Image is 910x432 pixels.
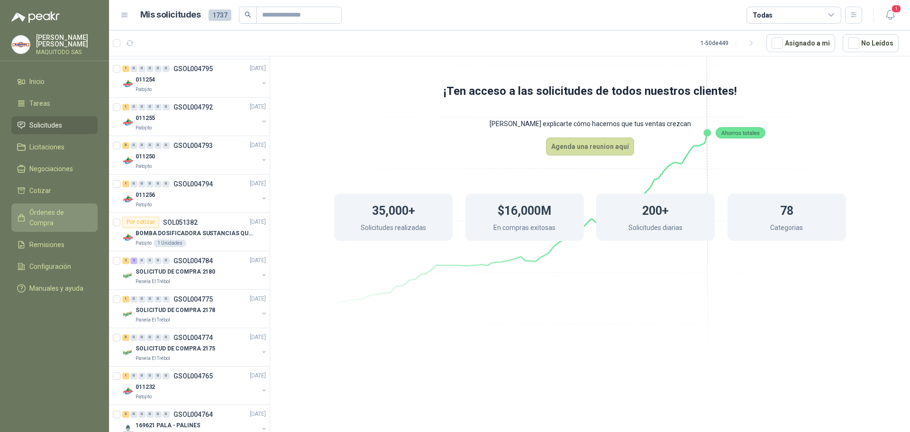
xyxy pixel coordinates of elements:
div: 0 [155,181,162,187]
p: [DATE] [250,294,266,303]
img: Company Logo [122,347,134,358]
div: 0 [138,334,146,341]
p: GSOL004765 [173,373,213,379]
span: 1737 [209,9,231,21]
img: Company Logo [12,36,30,54]
div: 0 [130,334,137,341]
a: Por cotizarSOL051382[DATE] Company LogoBOMBA DOSIFICADORA SUSTANCIAS QUIMICASPatojito1 Unidades [109,213,270,251]
p: [PERSON_NAME] explicarte cómo hacemos que tus ventas crezcan [296,110,884,138]
a: Solicitudes [11,116,98,134]
img: Company Logo [122,78,134,90]
p: 011250 [136,152,155,161]
div: 0 [130,373,137,379]
span: Remisiones [29,239,64,250]
div: 5 [122,142,129,149]
span: Solicitudes [29,120,62,130]
div: 0 [138,411,146,418]
p: SOLICITUD DE COMPRA 2178 [136,306,215,315]
p: [DATE] [250,179,266,188]
p: Patojito [136,124,152,132]
p: [PERSON_NAME] [PERSON_NAME] [36,34,98,47]
div: 0 [146,65,154,72]
span: Inicio [29,76,45,87]
button: No Leídos [843,34,899,52]
div: 0 [155,257,162,264]
span: 1 [891,4,901,13]
div: 1 Unidades [154,239,186,247]
button: 1 [882,7,899,24]
p: 011255 [136,114,155,123]
a: Inicio [11,73,98,91]
div: 1 - 50 de 449 [701,36,759,51]
div: 0 [130,104,137,110]
p: Patojito [136,201,152,209]
div: 1 [122,373,129,379]
p: Patojito [136,239,152,247]
a: Configuración [11,257,98,276]
div: 0 [163,257,170,264]
div: 0 [146,411,154,418]
div: 0 [155,296,162,303]
div: 0 [163,411,170,418]
div: 0 [146,296,154,303]
span: Tareas [29,98,50,109]
p: GSOL004793 [173,142,213,149]
div: 0 [163,65,170,72]
p: GSOL004795 [173,65,213,72]
img: Company Logo [122,386,134,397]
img: Company Logo [122,117,134,128]
div: 0 [155,334,162,341]
div: 0 [138,104,146,110]
img: Company Logo [122,270,134,282]
img: Company Logo [122,155,134,166]
p: Categorias [770,222,803,235]
p: Patojito [136,163,152,170]
a: 1 0 0 0 0 0 GSOL004775[DATE] Company LogoSOLICITUD DE COMPRA 2178Panela El Trébol [122,294,268,324]
p: GSOL004792 [173,104,213,110]
span: Licitaciones [29,142,64,152]
div: 2 [130,257,137,264]
p: [DATE] [250,64,266,73]
p: 011254 [136,75,155,84]
div: 0 [130,181,137,187]
div: 0 [163,181,170,187]
div: 0 [138,373,146,379]
p: Panela El Trébol [136,278,170,285]
img: Logo peakr [11,11,60,23]
a: 1 0 0 0 0 0 GSOL004795[DATE] Company Logo011254Patojito [122,63,268,93]
div: 0 [163,373,170,379]
img: Company Logo [122,232,134,243]
a: Manuales y ayuda [11,279,98,297]
p: [DATE] [250,256,266,265]
p: BOMBA DOSIFICADORA SUSTANCIAS QUIMICAS [136,229,254,238]
div: 0 [138,142,146,149]
a: 1 0 0 0 0 0 GSOL004792[DATE] Company Logo011255Patojito [122,101,268,132]
span: Cotizar [29,185,51,196]
p: Solicitudes diarias [628,222,682,235]
p: SOLICITUD DE COMPRA 2180 [136,267,215,276]
p: Solicitudes realizadas [361,222,426,235]
div: 3 [122,411,129,418]
p: [DATE] [250,410,266,419]
div: 0 [130,65,137,72]
div: 0 [138,65,146,72]
p: SOLICITUD DE COMPRA 2175 [136,344,215,353]
a: 2 2 0 0 0 0 GSOL004784[DATE] Company LogoSOLICITUD DE COMPRA 2180Panela El Trébol [122,255,268,285]
p: Patojito [136,86,152,93]
p: 011256 [136,191,155,200]
div: 5 [122,334,129,341]
div: 0 [146,181,154,187]
p: Panela El Trébol [136,355,170,362]
a: Licitaciones [11,138,98,156]
p: [DATE] [250,141,266,150]
p: Patojito [136,393,152,401]
div: 0 [163,334,170,341]
a: 5 0 0 0 0 0 GSOL004774[DATE] Company LogoSOLICITUD DE COMPRA 2175Panela El Trébol [122,332,268,362]
a: Agenda una reunion aquí [546,138,634,156]
p: GSOL004794 [173,181,213,187]
a: 5 0 0 0 0 0 GSOL004793[DATE] Company Logo011250Patojito [122,140,268,170]
div: 0 [138,296,146,303]
a: 1 0 0 0 0 0 GSOL004765[DATE] Company Logo011232Patojito [122,370,268,401]
p: 011232 [136,383,155,392]
a: Tareas [11,94,98,112]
